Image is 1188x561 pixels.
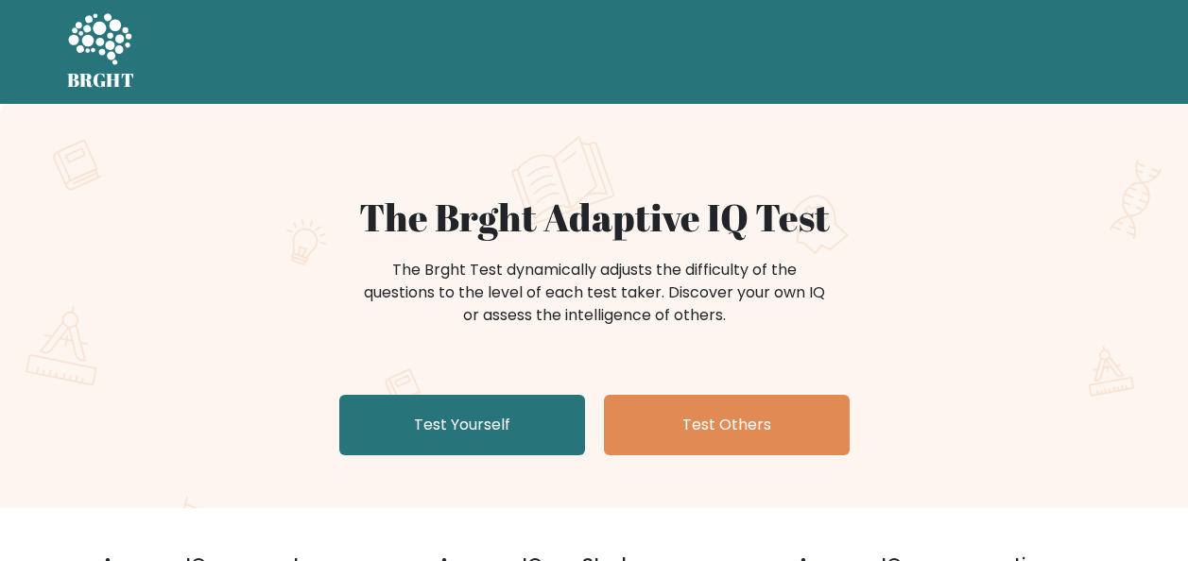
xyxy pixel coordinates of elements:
[67,69,135,92] h5: BRGHT
[67,8,135,96] a: BRGHT
[339,395,585,455] a: Test Yourself
[604,395,850,455] a: Test Others
[358,259,831,327] div: The Brght Test dynamically adjusts the difficulty of the questions to the level of each test take...
[133,195,1056,240] h1: The Brght Adaptive IQ Test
